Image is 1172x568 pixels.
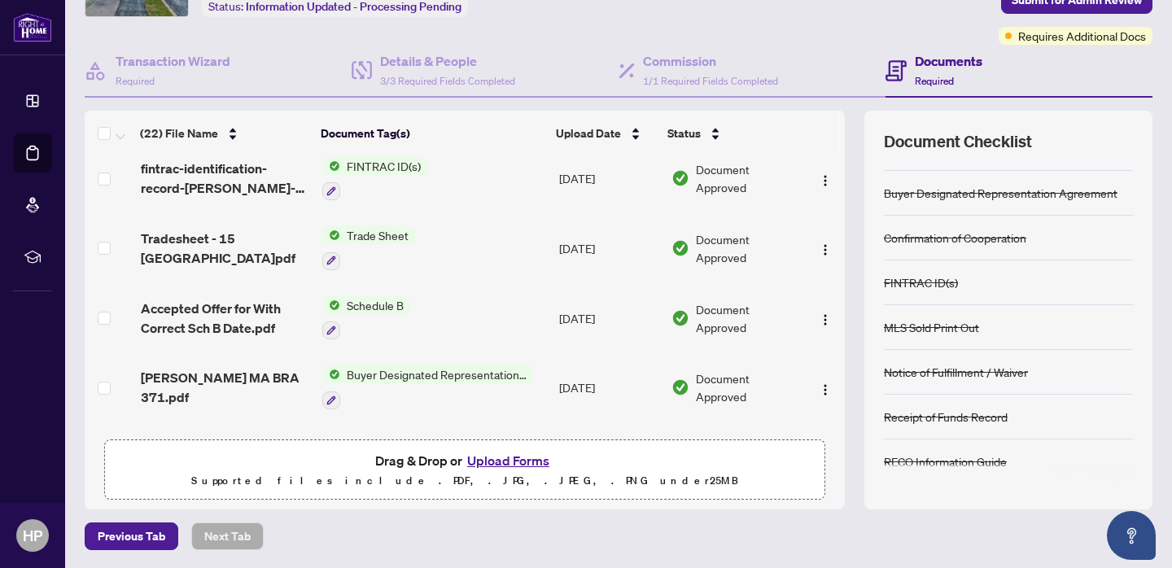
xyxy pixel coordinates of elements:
span: Upload Date [556,125,621,142]
button: Status IconBuyer Designated Representation Agreement [322,365,533,409]
span: (22) File Name [140,125,218,142]
span: Document Approved [696,300,798,336]
img: Logo [819,174,832,187]
img: Document Status [671,169,689,187]
button: Logo [812,374,838,400]
span: Previous Tab [98,523,165,549]
img: Document Status [671,378,689,396]
span: Trade Sheet [340,226,415,244]
button: Open asap [1107,511,1156,560]
button: Next Tab [191,522,264,550]
td: [DATE] [553,283,665,353]
p: Supported files include .PDF, .JPG, .JPEG, .PNG under 25 MB [115,471,815,491]
td: [DATE] [553,352,665,422]
button: Status IconFINTRAC ID(s) [322,157,427,201]
td: [DATE] [553,213,665,283]
button: Logo [812,165,838,191]
img: Document Status [671,239,689,257]
span: Status [667,125,701,142]
th: Upload Date [549,111,661,156]
div: Notice of Fulfillment / Waiver [884,363,1028,381]
div: Receipt of Funds Record [884,408,1008,426]
h4: Details & People [380,51,515,71]
img: logo [13,12,52,42]
span: Drag & Drop orUpload FormsSupported files include .PDF, .JPG, .JPEG, .PNG under25MB [105,440,824,500]
button: Previous Tab [85,522,178,550]
span: Document Approved [696,369,798,405]
span: [PERSON_NAME] MA BRA 371.pdf [141,368,309,407]
div: Buyer Designated Representation Agreement [884,184,1117,202]
td: [DATE] [553,422,665,487]
button: Logo [812,235,838,261]
span: fintrac-identification-record-[PERSON_NAME]-my-thai-20250922-111755 1.pdf [141,159,309,198]
img: Logo [819,243,832,256]
h4: Commission [643,51,778,71]
div: RECO Information Guide [884,452,1007,470]
span: HP [23,524,42,547]
span: Required [116,75,155,87]
span: Document Approved [696,230,798,266]
th: Document Tag(s) [314,111,549,156]
img: Logo [819,383,832,396]
div: MLS Sold Print Out [884,318,979,336]
button: Status IconSchedule B [322,296,410,340]
th: (22) File Name [133,111,314,156]
span: 1/1 Required Fields Completed [643,75,778,87]
img: Logo [819,313,832,326]
img: Status Icon [322,226,340,244]
h4: Documents [915,51,982,71]
div: Confirmation of Cooperation [884,229,1026,247]
span: Schedule B [340,296,410,314]
span: 3/3 Required Fields Completed [380,75,515,87]
span: Requires Additional Docs [1018,27,1146,45]
img: Status Icon [322,157,340,175]
span: Drag & Drop or [375,450,554,471]
span: FINTRAC ID(s) [340,157,427,175]
img: Document Status [671,309,689,327]
button: Upload Forms [462,450,554,471]
span: Required [915,75,954,87]
span: Buyer Designated Representation Agreement [340,365,533,383]
span: Tradesheet - 15 [GEOGRAPHIC_DATA]pdf [141,229,309,268]
img: Status Icon [322,296,340,314]
span: Document Approved [696,160,798,196]
span: Document Checklist [884,130,1032,153]
img: Status Icon [322,365,340,383]
th: Status [661,111,800,156]
td: [DATE] [553,144,665,214]
button: Logo [812,305,838,331]
div: FINTRAC ID(s) [884,273,958,291]
span: Accepted Offer for With Correct Sch B Date.pdf [141,299,309,338]
button: Status IconTrade Sheet [322,226,415,270]
h4: Transaction Wizard [116,51,230,71]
